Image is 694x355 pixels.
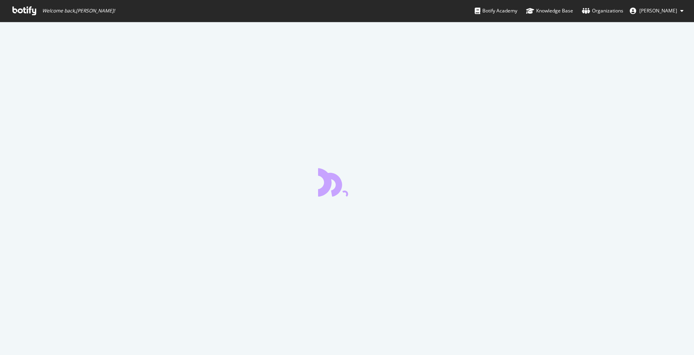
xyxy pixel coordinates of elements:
[623,4,690,17] button: [PERSON_NAME]
[42,8,115,14] span: Welcome back, [PERSON_NAME] !
[318,168,376,197] div: animation
[526,7,573,15] div: Knowledge Base
[475,7,517,15] div: Botify Academy
[639,7,677,14] span: Sergio Cabrera
[582,7,623,15] div: Organizations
